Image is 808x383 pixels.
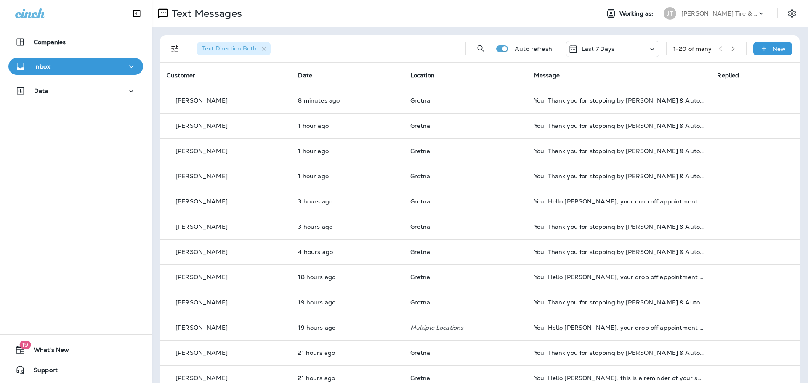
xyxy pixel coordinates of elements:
p: [PERSON_NAME] [175,122,228,129]
button: Settings [784,6,800,21]
p: [PERSON_NAME] [175,198,228,205]
p: New [773,45,786,52]
p: Auto refresh [515,45,552,52]
p: Sep 18, 2025 02:47 PM [298,375,396,381]
span: Message [534,71,560,79]
button: Data [8,82,143,99]
p: Sep 19, 2025 11:58 AM [298,97,396,104]
p: [PERSON_NAME] [175,97,228,104]
span: What's New [25,346,69,357]
p: [PERSON_NAME] Tire & Auto [681,10,757,17]
div: You: Hello Jeff, your drop off appointment at Jensen Tire & Auto is tomorrow. Reschedule? Call +1... [534,198,704,205]
div: You: Thank you for stopping by Jensen Tire & Auto - Gretna. Please take 30 seconds to leave us a ... [534,248,704,255]
span: Location [410,71,435,79]
p: [PERSON_NAME] [175,375,228,381]
p: Sep 18, 2025 02:58 PM [298,349,396,356]
span: Gretna [410,147,431,155]
span: Replied [717,71,739,79]
div: You: Hello Wayne, this is a reminder of your scheduled appointment set for 09/19/2025 3:00 PM at ... [534,375,704,381]
div: You: Hello Richard, your drop off appointment at Jensen Tire & Auto is tomorrow. Reschedule? Call... [534,274,704,280]
span: Gretna [410,97,431,104]
span: Support [25,367,58,377]
p: [PERSON_NAME] [175,223,228,230]
p: Text Messages [168,7,242,20]
p: [PERSON_NAME] [175,148,228,154]
div: You: Thank you for stopping by Jensen Tire & Auto - Gretna. Please take 30 seconds to leave us a ... [534,299,704,306]
button: Filters [167,40,183,57]
span: Gretna [410,349,431,357]
button: Collapse Sidebar [125,5,149,22]
div: You: Hello Abigail, your drop off appointment at Jensen Tire & Auto is tomorrow. Reschedule? Call... [534,324,704,331]
span: Text Direction : Both [202,45,257,52]
span: Gretna [410,298,431,306]
span: Gretna [410,273,431,281]
p: Inbox [34,63,50,70]
p: Sep 19, 2025 09:02 AM [298,198,396,205]
span: Gretna [410,248,431,256]
button: 19What's New [8,341,143,358]
button: Support [8,362,143,378]
p: Sep 19, 2025 08:58 AM [298,223,396,230]
span: Gretna [410,198,431,205]
p: [PERSON_NAME] [175,248,228,255]
span: Customer [167,71,195,79]
p: Sep 18, 2025 05:17 PM [298,274,396,280]
p: Sep 18, 2025 04:58 PM [298,299,396,306]
button: Companies [8,34,143,50]
span: Working as: [619,10,655,17]
div: 1 - 20 of many [673,45,712,52]
p: [PERSON_NAME] [175,349,228,356]
p: [PERSON_NAME] [175,274,228,280]
span: Gretna [410,122,431,129]
p: Sep 18, 2025 04:47 PM [298,324,396,331]
p: Data [34,87,48,94]
p: Companies [34,39,66,45]
span: Date [298,71,312,79]
p: [PERSON_NAME] [175,324,228,331]
span: Gretna [410,172,431,180]
p: Sep 19, 2025 10:58 AM [298,173,396,180]
div: You: Thank you for stopping by Jensen Tire & Auto - Gretna. Please take 30 seconds to leave us a ... [534,173,704,180]
span: Gretna [410,374,431,382]
p: [PERSON_NAME] [175,299,228,306]
button: Inbox [8,58,143,75]
div: Text Direction:Both [197,42,271,55]
div: You: Thank you for stopping by Jensen Tire & Auto - Gretna. Please take 30 seconds to leave us a ... [534,97,704,104]
p: Multiple Locations [410,324,521,331]
p: Sep 19, 2025 10:59 AM [298,122,396,129]
span: 19 [19,341,31,349]
div: You: Thank you for stopping by Jensen Tire & Auto - Gretna. Please take 30 seconds to leave us a ... [534,349,704,356]
div: You: Thank you for stopping by Jensen Tire & Auto - Gretna. Please take 30 seconds to leave us a ... [534,122,704,129]
div: JT [664,7,676,20]
p: Sep 19, 2025 08:04 AM [298,248,396,255]
p: Last 7 Days [582,45,615,52]
div: You: Thank you for stopping by Jensen Tire & Auto - Gretna. Please take 30 seconds to leave us a ... [534,223,704,230]
p: [PERSON_NAME] [175,173,228,180]
button: Search Messages [473,40,489,57]
p: Sep 19, 2025 10:58 AM [298,148,396,154]
span: Gretna [410,223,431,230]
div: You: Thank you for stopping by Jensen Tire & Auto - Gretna. Please take 30 seconds to leave us a ... [534,148,704,154]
